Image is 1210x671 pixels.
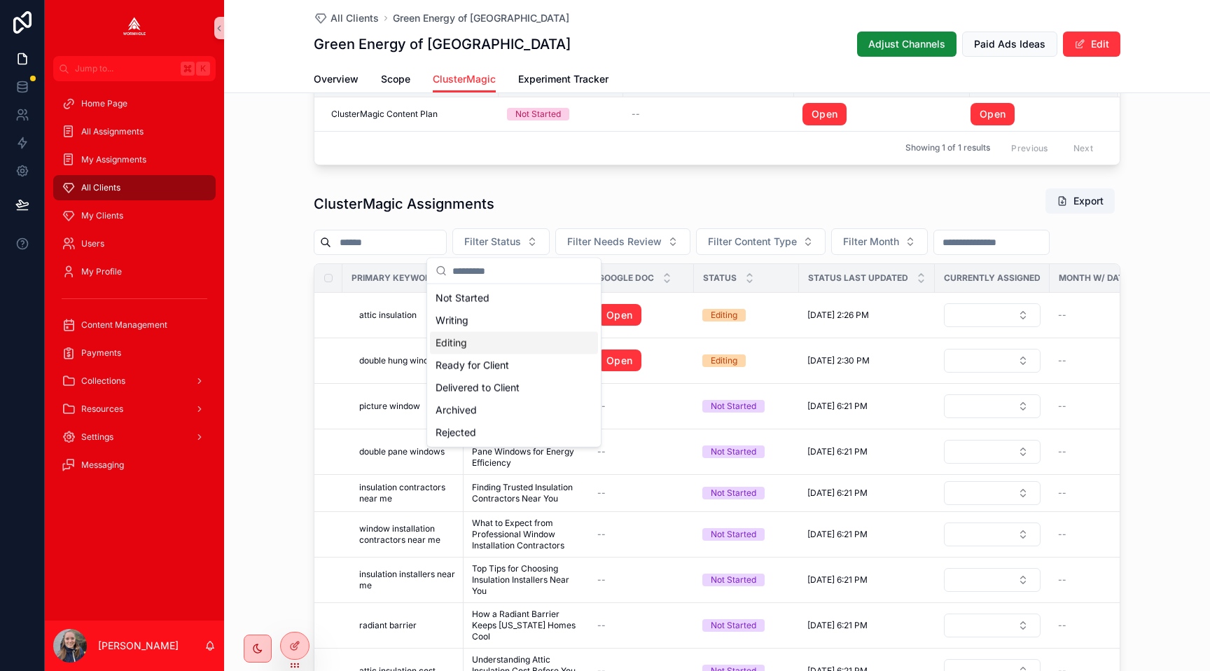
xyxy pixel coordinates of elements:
[974,37,1045,51] span: Paid Ads Ideas
[53,119,216,144] a: All Assignments
[807,401,868,412] span: [DATE] 6:21 PM
[359,620,417,631] span: radiant barrier
[711,309,737,321] div: Editing
[567,235,662,249] span: Filter Needs Review
[597,446,606,457] span: --
[53,175,216,200] a: All Clients
[359,482,455,504] a: insulation contractors near me
[81,431,113,443] span: Settings
[393,11,569,25] a: Green Energy of [GEOGRAPHIC_DATA]
[359,569,455,591] span: insulation installers near me
[962,32,1057,57] button: Paid Ads Ideas
[702,528,791,541] a: Not Started
[555,228,690,255] button: Select Button
[905,142,990,153] span: Showing 1 of 1 results
[472,518,580,551] a: What to Expect from Professional Window Installation Contractors
[598,272,654,284] span: Google Doc
[807,310,926,321] a: [DATE] 2:26 PM
[944,272,1041,284] span: Currently Assigned
[807,620,868,631] span: [DATE] 6:21 PM
[123,17,146,39] img: App logo
[943,567,1041,593] a: Select Button
[53,203,216,228] a: My Clients
[711,487,756,499] div: Not Started
[81,266,122,277] span: My Profile
[807,310,869,321] span: [DATE] 2:26 PM
[81,319,167,331] span: Content Management
[472,435,580,469] span: The Benefits of Double Pane Windows for Energy Efficiency
[381,67,410,95] a: Scope
[1063,32,1120,57] button: Edit
[518,72,609,86] span: Experiment Tracker
[359,401,420,412] span: picture window
[944,394,1041,418] button: Select Button
[802,103,847,125] a: Open
[943,439,1041,464] a: Select Button
[597,487,606,499] span: --
[944,523,1041,546] button: Select Button
[857,32,957,57] button: Adjust Channels
[597,529,686,540] a: --
[708,235,797,249] span: Filter Content Type
[331,11,379,25] span: All Clients
[632,109,640,120] span: --
[943,522,1041,547] a: Select Button
[597,446,686,457] a: --
[971,103,1101,125] a: Open
[472,482,580,504] span: Finding Trusted Insulation Contractors Near You
[808,272,908,284] span: Status Last Updated
[702,354,791,367] a: Editing
[430,354,598,377] div: Ready for Client
[868,37,945,51] span: Adjust Channels
[632,109,786,120] a: --
[81,347,121,359] span: Payments
[452,228,550,255] button: Select Button
[843,235,899,249] span: Filter Month
[472,609,580,642] a: How a Radiant Barrier Keeps [US_STATE] Homes Cool
[359,523,455,546] a: window installation contractors near me
[1058,401,1153,412] a: --
[359,446,445,457] span: double pane windows
[597,620,686,631] a: --
[81,238,104,249] span: Users
[702,487,791,499] a: Not Started
[1058,446,1066,457] span: --
[807,355,926,366] a: [DATE] 2:30 PM
[807,574,926,586] a: [DATE] 6:21 PM
[711,619,756,632] div: Not Started
[597,401,606,412] span: --
[314,67,359,95] a: Overview
[971,103,1015,125] a: Open
[430,422,598,444] div: Rejected
[314,72,359,86] span: Overview
[359,355,440,366] span: double hung window
[472,563,580,597] span: Top Tips for Choosing Insulation Installers Near You
[943,348,1041,373] a: Select Button
[81,126,144,137] span: All Assignments
[359,310,455,321] a: attic insulation
[711,528,756,541] div: Not Started
[427,284,601,447] div: Suggestions
[53,56,216,81] button: Jump to...K
[53,424,216,450] a: Settings
[430,377,598,399] div: Delivered to Client
[433,67,496,93] a: ClusterMagic
[314,34,571,54] h1: Green Energy of [GEOGRAPHIC_DATA]
[98,639,179,653] p: [PERSON_NAME]
[943,480,1041,506] a: Select Button
[943,394,1041,419] a: Select Button
[597,350,686,372] a: Open
[381,72,410,86] span: Scope
[53,312,216,338] a: Content Management
[53,452,216,478] a: Messaging
[430,287,598,310] div: Not Started
[507,108,615,120] a: Not Started
[1058,355,1066,366] span: --
[807,355,870,366] span: [DATE] 2:30 PM
[807,620,926,631] a: [DATE] 6:21 PM
[1058,401,1066,412] span: --
[53,231,216,256] a: Users
[696,228,826,255] button: Select Button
